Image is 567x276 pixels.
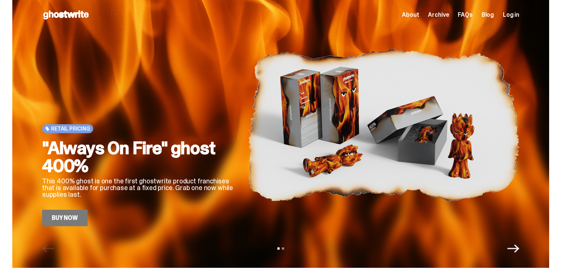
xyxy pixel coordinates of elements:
button: View slide 1 [277,247,280,250]
p: This 400% ghost is one the first ghostwrite product franchises that is available for purchase at ... [42,178,236,198]
button: View slide 2 [282,247,284,250]
span: Retail Pricing [51,126,90,132]
h2: "Always On Fire" ghost 400% [42,139,236,175]
img: "Always On Fire" ghost 400% [248,23,519,226]
button: Next [507,243,519,254]
a: Blog [482,12,494,18]
a: Archive [428,12,449,18]
a: Buy Now [42,210,88,226]
a: About [402,12,419,18]
a: Log in [503,12,519,18]
a: FAQs [458,12,472,18]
